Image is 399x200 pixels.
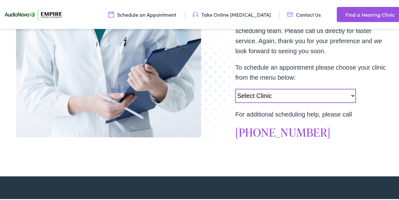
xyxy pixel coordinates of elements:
img: utility icon [108,10,114,17]
img: utility icon [193,10,198,17]
a: Schedule an Appointment [108,10,176,17]
img: utility icon [287,10,293,17]
img: utility icon [337,10,342,18]
p: To schedule an appointment please choose your clinic from the menu below: [235,62,386,82]
a: Contact Us [287,10,321,17]
p: For additional scheduling help, please call [235,109,386,119]
a: Take Online [MEDICAL_DATA] [193,10,271,17]
a: [PHONE_NUMBER] [235,124,331,140]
